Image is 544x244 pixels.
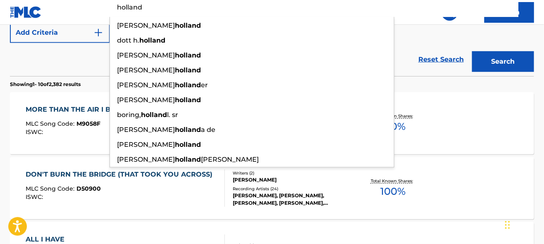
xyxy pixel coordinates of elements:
strong: holland [175,141,201,148]
span: [PERSON_NAME] [117,66,175,74]
div: [PERSON_NAME], [PERSON_NAME], [PERSON_NAME], [PERSON_NAME], [PERSON_NAME] [233,192,349,207]
span: [PERSON_NAME] [117,96,175,104]
span: [PERSON_NAME] [117,81,175,89]
span: [PERSON_NAME] [201,155,259,163]
strong: holland [175,22,201,29]
iframe: Chat Widget [503,204,544,244]
strong: holland [175,155,201,163]
p: Showing 1 - 10 of 2,382 results [10,81,81,88]
div: DON'T BURN THE BRIDGE (THAT TOOK YOU ACROSS) [26,170,217,179]
span: M9058F [76,120,100,127]
span: a de [201,126,215,134]
span: l. sr [167,111,178,119]
span: [PERSON_NAME] [117,126,175,134]
p: Total Known Shares: [371,178,415,184]
span: MLC Song Code : [26,120,76,127]
div: Drag [505,213,510,237]
img: MLC Logo [10,6,42,18]
span: [PERSON_NAME] [117,51,175,59]
div: Writers ( 2 ) [233,170,349,176]
span: er [201,81,208,89]
div: [PERSON_NAME] [233,176,349,184]
span: dott h. [117,36,139,44]
span: boring, [117,111,141,119]
a: DON'T BURN THE BRIDGE (THAT TOOK YOU ACROSS)MLC Song Code:D50900ISWC:Writers (2)[PERSON_NAME]Reco... [10,157,534,219]
strong: holland [175,66,201,74]
span: [PERSON_NAME] [117,155,175,163]
strong: holland [175,81,201,89]
strong: holland [139,36,165,44]
strong: holland [175,51,201,59]
strong: holland [141,111,167,119]
span: ISWC : [26,128,45,136]
img: 9d2ae6d4665cec9f34b9.svg [93,28,103,38]
div: Recording Artists ( 24 ) [233,186,349,192]
span: [PERSON_NAME] [117,141,175,148]
span: D50900 [76,185,101,192]
strong: holland [175,126,201,134]
span: [PERSON_NAME] [117,22,175,29]
strong: holland [175,96,201,104]
button: Search [472,51,534,72]
a: Reset Search [414,50,468,69]
div: MORE THAN THE AIR I BREATHE [26,105,143,115]
a: MORE THAN THE AIR I BREATHEMLC Song Code:M9058FISWC:Writers (3)[PERSON_NAME] [PERSON_NAME], [PERS... [10,92,534,154]
span: MLC Song Code : [26,185,76,192]
span: ISWC : [26,193,45,201]
span: 100 % [380,184,406,199]
button: Add Criteria [10,22,110,43]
